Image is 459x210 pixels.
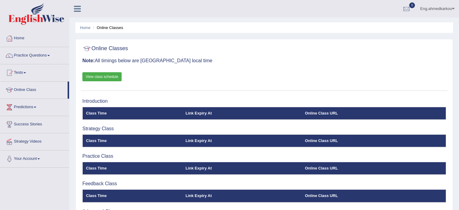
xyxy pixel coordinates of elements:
a: Practice Questions [0,47,69,62]
th: Link Expiry At [182,134,302,147]
a: Home [80,25,91,30]
th: Class Time [83,134,182,147]
h2: Online Classes [82,44,128,53]
th: Class Time [83,107,182,120]
a: Online Class [0,82,68,97]
th: Online Class URL [302,189,446,202]
a: Predictions [0,99,69,114]
th: Class Time [83,162,182,175]
h3: All timings below are [GEOGRAPHIC_DATA] local time [82,58,446,63]
b: Note: [82,58,95,63]
a: Home [0,30,69,45]
th: Link Expiry At [182,189,302,202]
a: Strategy Videos [0,133,69,148]
a: Success Stories [0,116,69,131]
th: Online Class URL [302,107,446,120]
th: Link Expiry At [182,107,302,120]
th: Link Expiry At [182,162,302,175]
a: Your Account [0,150,69,166]
h3: Introduction [82,99,446,104]
h3: Feedback Class [82,181,446,186]
th: Online Class URL [302,134,446,147]
a: Tests [0,64,69,79]
h3: Strategy Class [82,126,446,131]
h3: Practice Class [82,153,446,159]
a: View class schedule [82,72,122,81]
span: 0 [409,2,415,8]
th: Class Time [83,189,182,202]
th: Online Class URL [302,162,446,175]
li: Online Classes [91,25,123,31]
